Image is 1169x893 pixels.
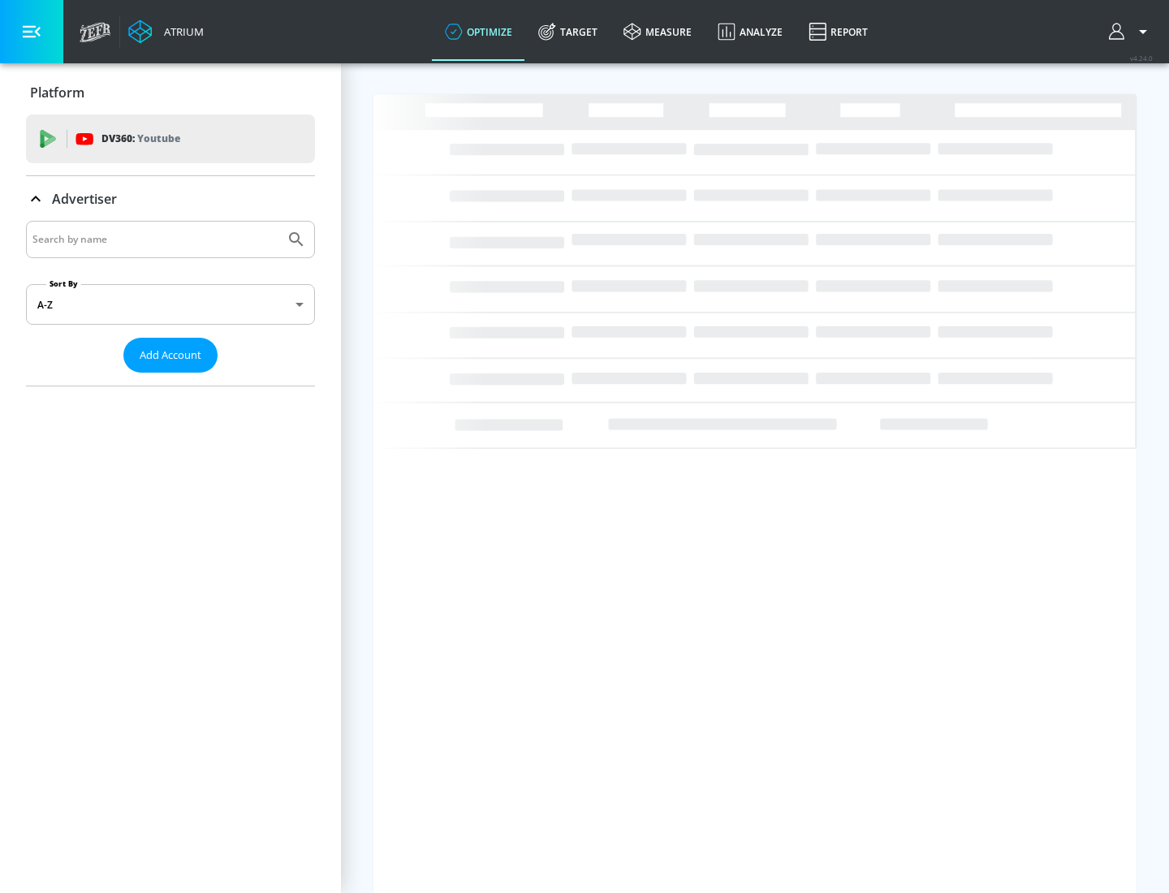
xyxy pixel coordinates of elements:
p: Platform [30,84,84,101]
button: Add Account [123,338,218,373]
p: Advertiser [52,190,117,208]
a: measure [610,2,705,61]
span: Add Account [140,346,201,365]
div: Advertiser [26,221,315,386]
a: Analyze [705,2,796,61]
div: Advertiser [26,176,315,222]
input: Search by name [32,229,278,250]
p: Youtube [137,130,180,147]
a: Target [525,2,610,61]
div: DV360: Youtube [26,114,315,163]
div: Platform [26,70,315,115]
p: DV360: [101,130,180,148]
a: Report [796,2,881,61]
label: Sort By [46,278,81,289]
div: A-Z [26,284,315,325]
nav: list of Advertiser [26,373,315,386]
a: optimize [432,2,525,61]
a: Atrium [128,19,204,44]
div: Atrium [157,24,204,39]
span: v 4.24.0 [1130,54,1153,63]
